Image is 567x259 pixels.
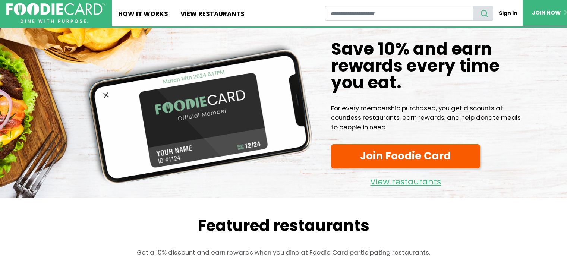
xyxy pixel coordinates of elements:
[6,3,105,23] img: FoodieCard; Eat, Drink, Save, Donate
[331,171,480,189] a: View restaurants
[331,104,525,132] p: For every membership purchased, you get discounts at countless restaurants, earn rewards, and hel...
[331,144,480,168] a: Join Foodie Card
[325,6,473,21] input: restaurant search
[331,41,525,91] h1: Save 10% and earn rewards every time you eat.
[493,6,523,20] a: Sign In
[60,248,507,257] p: Get a 10% discount and earn rewards when you dine at Foodie Card participating restaurants.
[60,217,507,235] h2: Featured restaurants
[473,6,493,21] button: search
